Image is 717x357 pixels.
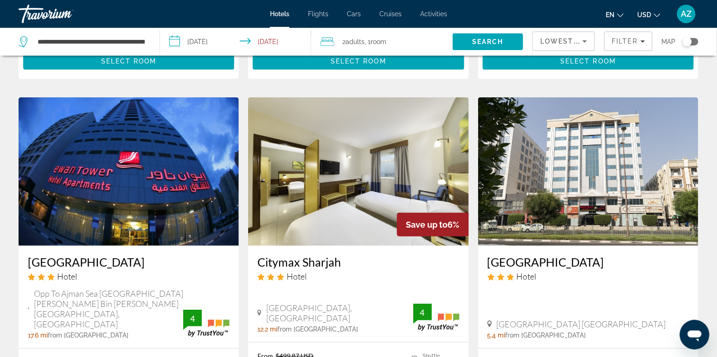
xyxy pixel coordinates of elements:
[183,313,202,324] div: 4
[308,10,328,18] a: Flights
[28,271,230,281] div: 3 star Hotel
[487,271,689,281] div: 3 star Hotel
[287,271,307,281] span: Hotel
[346,38,365,45] span: Adults
[365,35,387,48] span: , 1
[606,8,624,21] button: Change language
[560,57,616,65] span: Select Room
[638,11,652,19] span: USD
[257,271,459,281] div: 3 star Hotel
[379,10,402,18] a: Cruises
[28,255,230,269] a: [GEOGRAPHIC_DATA]
[183,310,230,337] img: TrustYou guest rating badge
[681,9,692,19] span: AZ
[478,97,698,246] img: Boonmax Hotel
[266,303,413,323] span: [GEOGRAPHIC_DATA], [GEOGRAPHIC_DATA]
[638,8,660,21] button: Change currency
[101,57,157,65] span: Select Room
[28,331,48,339] span: 17.6 mi
[347,10,361,18] a: Cars
[604,32,653,51] button: Filters
[277,325,358,333] span: from [GEOGRAPHIC_DATA]
[34,288,183,329] span: Opp To Ajman Sea [GEOGRAPHIC_DATA][PERSON_NAME] Bin [PERSON_NAME][GEOGRAPHIC_DATA], [GEOGRAPHIC_D...
[662,35,676,48] span: Map
[540,36,587,47] mat-select: Sort by
[57,271,77,281] span: Hotel
[331,57,386,65] span: Select Room
[253,55,464,65] a: Select Room
[487,255,689,269] a: [GEOGRAPHIC_DATA]
[680,320,710,350] iframe: Кнопка запуска окна обмена сообщениями
[483,55,694,65] a: Select Room
[483,53,694,70] button: Select Room
[270,10,289,18] a: Hotels
[506,331,586,339] span: from [GEOGRAPHIC_DATA]
[453,33,524,50] button: Search
[311,28,453,56] button: Travelers: 2 adults, 0 children
[517,271,537,281] span: Hotel
[343,35,365,48] span: 2
[257,325,277,333] span: 12.2 mi
[23,53,234,70] button: Select Room
[19,97,239,246] img: Ewan Tower Hotel Apartments
[253,53,464,70] button: Select Room
[413,304,460,331] img: TrustYou guest rating badge
[612,38,638,45] span: Filter
[48,331,128,339] span: from [GEOGRAPHIC_DATA]
[413,307,432,318] div: 4
[606,11,615,19] span: en
[676,38,698,46] button: Toggle map
[406,220,448,229] span: Save up to
[397,213,469,236] div: 6%
[472,38,504,45] span: Search
[248,97,468,246] img: Citymax Sharjah
[23,55,234,65] a: Select Room
[420,10,447,18] a: Activities
[497,319,666,329] span: [GEOGRAPHIC_DATA] [GEOGRAPHIC_DATA]
[371,38,387,45] span: Room
[540,38,600,45] span: Lowest Price
[160,28,311,56] button: Select check in and out date
[487,331,506,339] span: 5.4 mi
[19,2,111,26] a: Travorium
[674,4,698,24] button: User Menu
[37,35,146,49] input: Search hotel destination
[257,255,459,269] a: Citymax Sharjah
